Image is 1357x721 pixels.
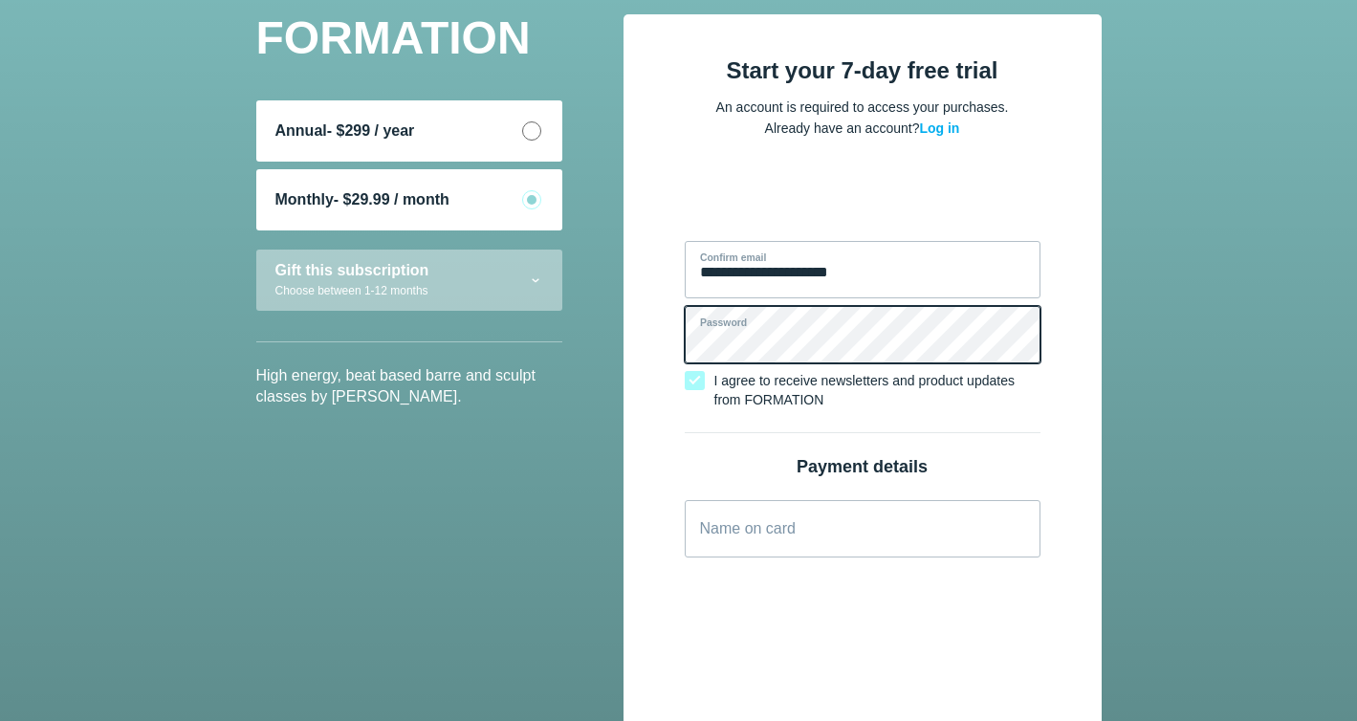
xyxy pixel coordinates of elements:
iframe: Secure email input frame [681,173,1044,237]
div: Payment details [685,456,1040,477]
span: Monthly [275,191,334,208]
span: - $29.99 / month [334,191,449,208]
div: Annual- $299 / year [256,100,562,162]
a: Log in [919,120,959,136]
div: I agree to receive newsletters and product updates from FORMATION [714,371,1040,409]
p: High energy, beat based barre and sculpt classes by [PERSON_NAME]. [256,365,562,407]
div: Start your 7-day free trial [685,60,1040,81]
div: Gift this subscriptionChoose between 1-12 months [256,250,562,311]
div: Choose between 1-12 months [275,282,429,299]
div: Gift this subscription [275,262,429,279]
span: Already have an account? [765,120,960,136]
span: FORMATION [256,12,531,63]
span: Annual [275,122,327,139]
div: Monthly- $29.99 / month [256,169,562,230]
span: - $299 / year [327,122,415,139]
p: An account is required to access your purchases. [685,97,1040,118]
